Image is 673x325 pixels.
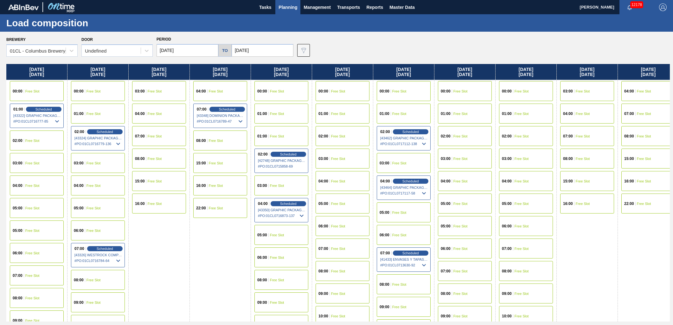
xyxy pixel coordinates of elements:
span: Free Slot [331,224,345,228]
span: 09:00 [74,301,84,304]
span: 22:00 [196,206,206,210]
span: Free Slot [209,206,223,210]
span: Free Slot [209,161,223,165]
span: Free Slot [331,134,345,138]
span: 02:00 [502,134,512,138]
span: Free Slot [87,301,101,304]
span: 15:00 [196,161,206,165]
span: 07:00 [13,274,22,277]
span: Free Slot [148,89,162,93]
span: Free Slot [515,269,529,273]
span: Free Slot [453,157,468,161]
span: 05:00 [441,224,451,228]
span: Free Slot [331,157,345,161]
span: Free Slot [148,179,162,183]
span: Free Slot [87,89,101,93]
span: Free Slot [148,157,162,161]
h1: Load composition [6,19,119,27]
span: 02:00 [441,134,451,138]
span: 06:00 [318,224,328,228]
span: Free Slot [453,269,468,273]
span: # PO : 01CL0717112-138 [380,140,428,148]
span: Free Slot [392,161,407,165]
span: Free Slot [453,202,468,206]
span: 09:00 [257,301,267,304]
span: Free Slot [331,314,345,318]
span: 02:00 [13,139,22,143]
span: 16:00 [624,179,634,183]
span: 03:00 [13,161,22,165]
span: 15:00 [135,179,145,183]
span: Free Slot [515,157,529,161]
span: 03:00 [380,161,389,165]
span: 03:00 [563,89,573,93]
span: Free Slot [453,224,468,228]
span: 00:00 [318,89,328,93]
span: 07:00 [135,134,145,138]
span: Free Slot [515,224,529,228]
span: [43462] GRAPHIC PACKAGING INTERNATIONA - 0008221069 [380,136,428,140]
span: Scheduled [219,107,235,111]
span: Tasks [258,3,272,11]
span: Free Slot [515,247,529,251]
span: Free Slot [209,184,223,188]
span: 08:00 [13,296,22,300]
span: 00:00 [257,89,267,93]
span: 08:00 [502,269,512,273]
span: Free Slot [331,247,345,251]
span: Scheduled [280,152,297,156]
span: 05:00 [380,211,389,214]
span: 04:00 [196,89,206,93]
h5: to [222,48,228,53]
img: icon-filter-gray [300,47,307,54]
span: # PO : 01CL0713630-92 [380,261,428,269]
span: 08:00 [441,292,451,296]
span: Free Slot [515,89,529,93]
span: 02:00 [318,134,328,138]
span: Free Slot [453,89,468,93]
span: Free Slot [25,319,40,322]
div: [DATE] [DATE] [6,64,67,80]
div: [DATE] [DATE] [496,64,556,80]
span: 15:00 [624,157,634,161]
span: Free Slot [25,296,40,300]
span: Master Data [389,3,414,11]
span: 03:00 [257,184,267,188]
span: Scheduled [280,202,297,206]
span: 08:00 [196,139,206,143]
span: 22:00 [624,202,634,206]
span: Free Slot [270,278,284,282]
span: 03:00 [441,157,451,161]
span: 08:00 [624,134,634,138]
span: 08:00 [380,283,389,286]
span: 06:00 [257,256,267,259]
span: Scheduled [402,251,419,255]
span: Free Slot [392,89,407,93]
span: 04:00 [563,112,573,116]
span: Scheduled [97,247,113,251]
span: Free Slot [637,157,651,161]
span: 09:00 [441,314,451,318]
span: 04:00 [380,179,390,183]
label: Door [81,37,93,42]
span: Free Slot [25,161,40,165]
span: 07:00 [563,134,573,138]
div: [DATE] [DATE] [129,64,189,80]
span: 08:00 [257,278,267,282]
img: TNhmsLtSVTkK8tSr43FrP2fwEKptu5GPRR3wAAAABJRU5ErkJggg== [8,4,39,10]
span: Free Slot [331,292,345,296]
span: 07:00 [197,107,207,111]
span: 08:00 [563,157,573,161]
span: Free Slot [209,89,223,93]
span: 15:00 [563,179,573,183]
span: 04:00 [258,202,268,206]
span: 06:00 [502,224,512,228]
span: Period [157,37,171,41]
span: Free Slot [25,229,40,233]
span: [43348] DOMINION PACKAGING, INC. - 0008325026 [197,114,244,118]
div: 01CL - Columbus Brewery [10,48,65,54]
span: Free Slot [87,184,101,188]
span: 06:00 [441,247,451,251]
span: Free Slot [270,301,284,304]
span: 07:00 [441,269,451,273]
